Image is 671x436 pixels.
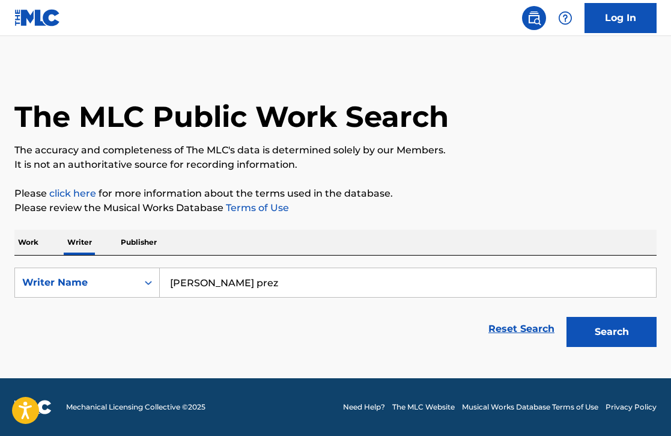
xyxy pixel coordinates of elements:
a: Log In [584,3,657,33]
img: logo [14,400,52,414]
a: Musical Works Database Terms of Use [462,402,598,413]
a: Reset Search [482,316,560,342]
p: Publisher [117,230,160,255]
a: Public Search [522,6,546,30]
p: It is not an authoritative source for recording information. [14,158,657,172]
div: Help [553,6,577,30]
span: Mechanical Licensing Collective © 2025 [66,402,205,413]
img: MLC Logo [14,9,61,26]
p: Please review the Musical Works Database [14,201,657,215]
a: The MLC Website [392,402,455,413]
img: search [527,11,541,25]
a: click here [49,188,96,199]
img: help [558,11,572,25]
p: Work [14,230,42,255]
h1: The MLC Public Work Search [14,99,449,135]
div: Writer Name [22,275,130,290]
a: Terms of Use [223,202,289,213]
button: Search [566,317,657,347]
p: The accuracy and completeness of The MLC's data is determined solely by our Members. [14,143,657,158]
a: Privacy Policy [606,402,657,413]
p: Writer [64,230,96,255]
form: Search Form [14,268,657,353]
a: Need Help? [343,402,385,413]
p: Please for more information about the terms used in the database. [14,186,657,201]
